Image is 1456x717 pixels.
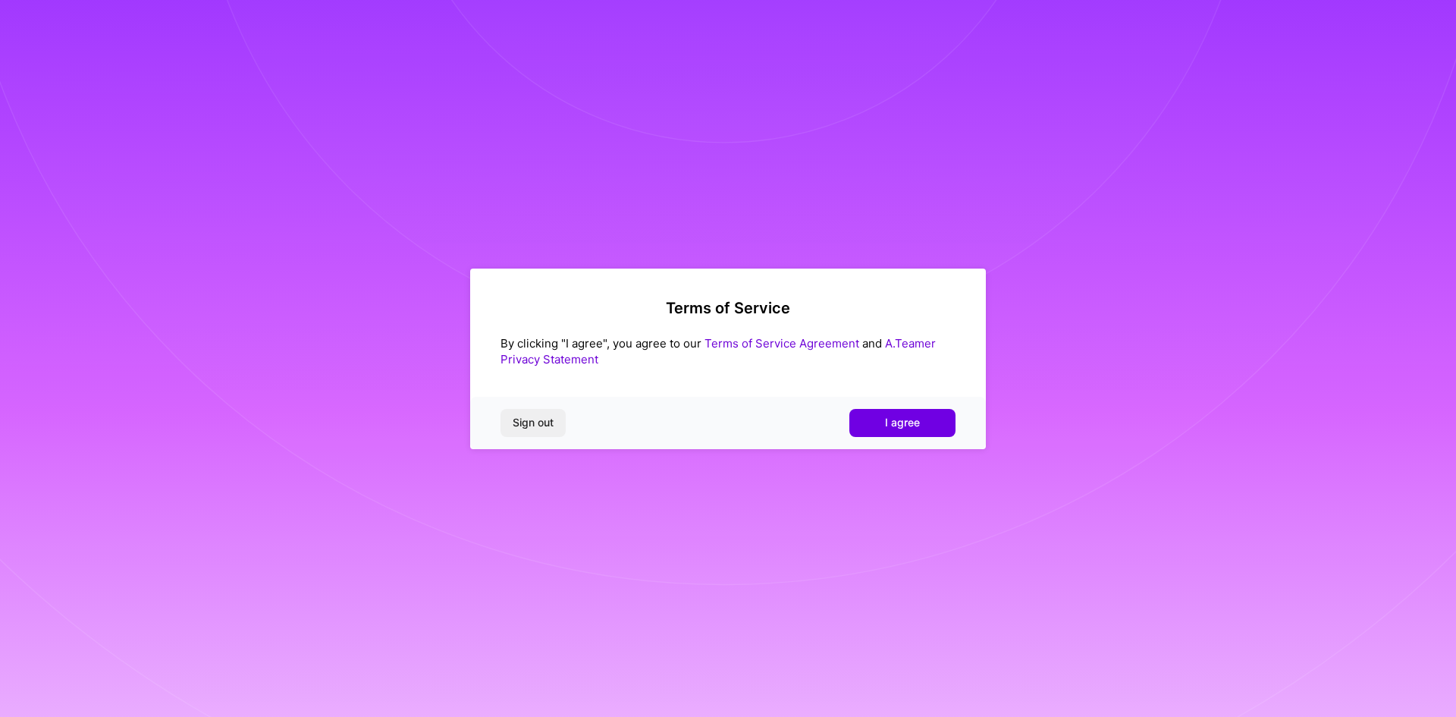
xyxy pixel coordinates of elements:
[500,299,955,317] h2: Terms of Service
[500,409,566,436] button: Sign out
[513,415,554,430] span: Sign out
[885,415,920,430] span: I agree
[704,336,859,351] a: Terms of Service Agreement
[849,409,955,436] button: I agree
[500,335,955,367] div: By clicking "I agree", you agree to our and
